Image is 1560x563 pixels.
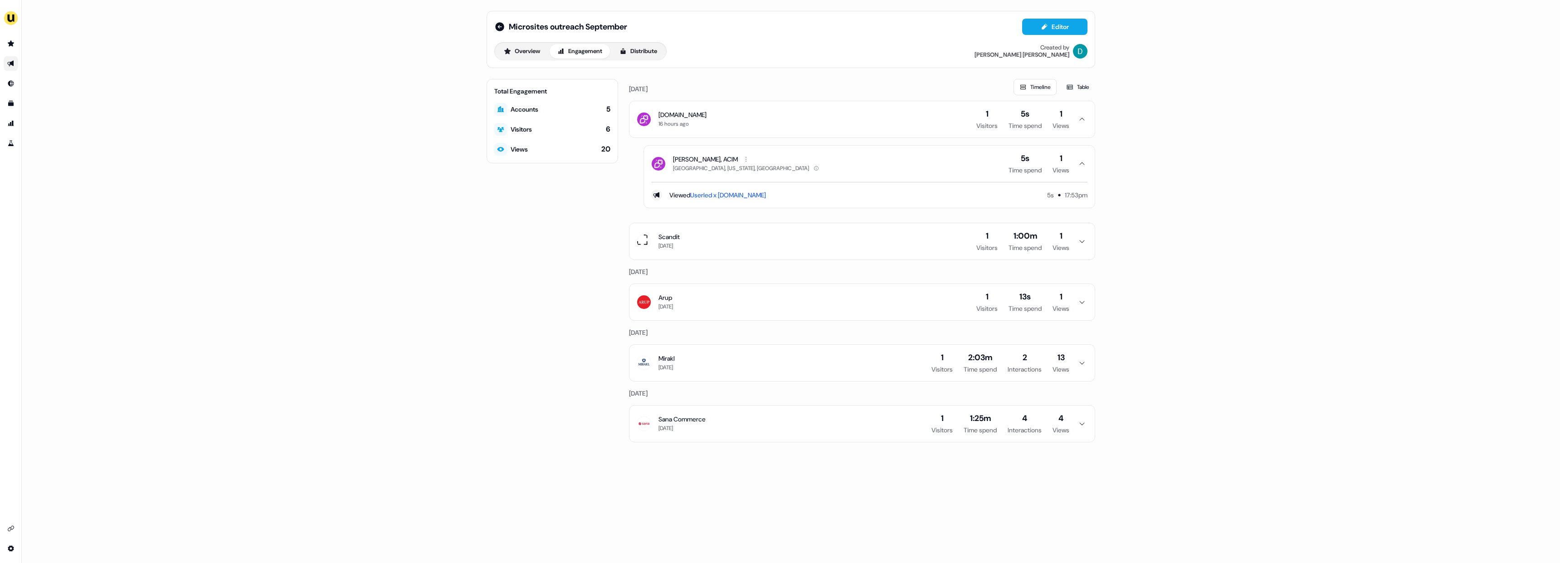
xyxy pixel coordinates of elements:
[1021,108,1029,119] div: 5s
[658,241,673,250] div: [DATE]
[509,21,627,32] span: Microsites outreach September
[1009,243,1042,252] div: Time spend
[4,521,18,536] a: Go to integrations
[1053,121,1069,130] div: Views
[601,144,610,154] div: 20
[986,230,989,241] div: 1
[4,36,18,51] a: Go to prospects
[1053,365,1069,374] div: Views
[1022,19,1087,35] button: Editor
[941,352,944,363] div: 1
[4,76,18,91] a: Go to Inbound
[644,182,1095,208] div: [PERSON_NAME], ACIM[GEOGRAPHIC_DATA], [US_STATE], [GEOGRAPHIC_DATA]5sTime spend1Views
[1019,291,1031,302] div: 13s
[1058,413,1063,424] div: 4
[1008,426,1042,435] div: Interactions
[1047,191,1054,200] div: 5s
[629,138,1095,215] div: [DOMAIN_NAME]16 hours ago1Visitors5sTime spend1Views
[964,365,997,374] div: Time spend
[658,354,675,363] div: Mirakl
[931,365,953,374] div: Visitors
[511,145,528,154] div: Views
[658,232,680,241] div: Scandit
[629,267,1095,276] div: [DATE]
[968,352,992,363] div: 2:03m
[1053,426,1069,435] div: Views
[1014,230,1037,241] div: 1:00m
[964,426,997,435] div: Time spend
[1060,291,1063,302] div: 1
[4,96,18,111] a: Go to templates
[4,136,18,151] a: Go to experiments
[1053,243,1069,252] div: Views
[4,541,18,556] a: Go to integrations
[1060,108,1063,119] div: 1
[673,155,738,164] div: [PERSON_NAME], ACIM
[1023,352,1027,363] div: 2
[986,108,989,119] div: 1
[1009,304,1042,313] div: Time spend
[1065,191,1087,200] div: 17:53pm
[941,413,944,424] div: 1
[629,328,1095,337] div: [DATE]
[644,146,1095,182] button: [PERSON_NAME], ACIM[GEOGRAPHIC_DATA], [US_STATE], [GEOGRAPHIC_DATA]5sTime spend1Views
[975,51,1069,59] div: [PERSON_NAME] [PERSON_NAME]
[976,121,998,130] div: Visitors
[1040,44,1069,51] div: Created by
[494,87,610,96] div: Total Engagement
[629,284,1095,320] button: Arup[DATE]1Visitors13sTime spend1Views
[658,293,672,302] div: Arup
[606,124,610,134] div: 6
[629,389,1095,398] div: [DATE]
[1008,365,1042,374] div: Interactions
[669,191,766,200] div: Viewed
[976,304,998,313] div: Visitors
[986,291,989,302] div: 1
[1073,44,1087,59] img: David
[1053,304,1069,313] div: Views
[629,345,1095,381] button: Mirakl[DATE]1Visitors2:03mTime spend2Interactions13Views
[658,110,707,119] div: [DOMAIN_NAME]
[4,56,18,71] a: Go to outbound experience
[1058,352,1065,363] div: 13
[970,413,991,424] div: 1:25m
[511,125,532,134] div: Visitors
[1053,166,1069,175] div: Views
[658,415,706,424] div: Sana Commerce
[1060,230,1063,241] div: 1
[1009,166,1042,175] div: Time spend
[690,191,766,199] a: Userled x [DOMAIN_NAME]
[1009,121,1042,130] div: Time spend
[550,44,610,59] button: Engagement
[658,424,673,433] div: [DATE]
[511,105,538,114] div: Accounts
[658,363,673,372] div: [DATE]
[612,44,665,59] button: Distribute
[496,44,548,59] button: Overview
[976,243,998,252] div: Visitors
[606,104,610,114] div: 5
[673,164,822,173] div: [GEOGRAPHIC_DATA], [US_STATE], [GEOGRAPHIC_DATA]
[629,223,1095,259] button: Scandit[DATE]1Visitors1:00mTime spend1Views
[1022,23,1087,33] a: Editor
[4,116,18,131] a: Go to attribution
[931,426,953,435] div: Visitors
[1021,153,1029,164] div: 5s
[1022,413,1027,424] div: 4
[629,101,1095,137] button: [DOMAIN_NAME]16 hours ago1Visitors5sTime spend1Views
[658,119,689,128] div: 16 hours ago
[1060,79,1095,95] button: Table
[629,406,1095,442] button: Sana Commerce[DATE]1Visitors1:25mTime spend4Interactions4Views
[658,302,673,311] div: [DATE]
[1014,79,1057,95] button: Timeline
[1060,153,1063,164] div: 1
